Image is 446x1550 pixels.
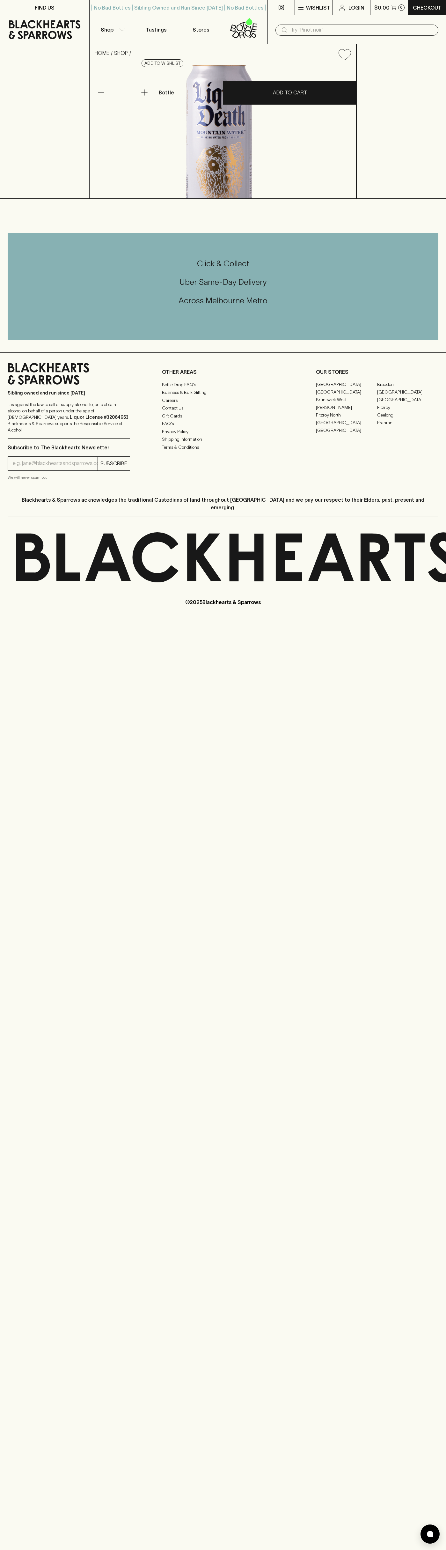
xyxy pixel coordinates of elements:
button: ADD TO CART [223,81,356,105]
strong: Liquor License #32064953 [70,415,128,420]
a: Fitzroy [377,404,438,411]
button: Add to wishlist [336,47,354,63]
div: Call to action block [8,233,438,340]
p: ADD TO CART [273,89,307,96]
p: 0 [400,6,403,9]
a: [GEOGRAPHIC_DATA] [316,419,377,427]
a: Gift Cards [162,412,284,420]
img: bubble-icon [427,1531,433,1537]
input: e.g. jane@blackheartsandsparrows.com.au [13,458,98,469]
p: FIND US [35,4,55,11]
a: Bottle Drop FAQ's [162,381,284,388]
p: Stores [193,26,209,33]
h5: Uber Same-Day Delivery [8,277,438,287]
p: Checkout [413,4,442,11]
button: Add to wishlist [142,59,183,67]
p: OTHER AREAS [162,368,284,376]
a: Brunswick West [316,396,377,404]
a: Fitzroy North [316,411,377,419]
a: [GEOGRAPHIC_DATA] [316,427,377,434]
p: It is against the law to sell or supply alcohol to, or to obtain alcohol on behalf of a person un... [8,401,130,433]
a: HOME [95,50,109,56]
a: [GEOGRAPHIC_DATA] [316,381,377,388]
a: Shipping Information [162,436,284,443]
p: OUR STORES [316,368,438,376]
p: Shop [101,26,113,33]
a: [GEOGRAPHIC_DATA] [377,388,438,396]
p: Bottle [159,89,174,96]
a: Geelong [377,411,438,419]
a: Prahran [377,419,438,427]
p: Login [348,4,364,11]
p: Blackhearts & Sparrows acknowledges the traditional Custodians of land throughout [GEOGRAPHIC_DAT... [12,496,434,511]
a: [PERSON_NAME] [316,404,377,411]
input: Try "Pinot noir" [291,25,433,35]
a: Contact Us [162,404,284,412]
a: Stores [179,15,223,44]
a: FAQ's [162,420,284,428]
a: Tastings [134,15,179,44]
a: SHOP [114,50,128,56]
p: Subscribe to The Blackhearts Newsletter [8,444,130,451]
a: [GEOGRAPHIC_DATA] [316,388,377,396]
p: Sibling owned and run since [DATE] [8,390,130,396]
a: Careers [162,396,284,404]
a: Braddon [377,381,438,388]
img: 36459.png [90,65,356,198]
p: Tastings [146,26,166,33]
p: We will never spam you [8,474,130,481]
a: Business & Bulk Gifting [162,389,284,396]
button: Shop [90,15,134,44]
button: SUBSCRIBE [98,457,130,470]
p: SUBSCRIBE [100,460,127,467]
h5: Click & Collect [8,258,438,269]
div: Bottle [156,86,223,99]
p: Wishlist [306,4,330,11]
a: Privacy Policy [162,428,284,435]
p: $0.00 [374,4,390,11]
a: [GEOGRAPHIC_DATA] [377,396,438,404]
a: Terms & Conditions [162,443,284,451]
h5: Across Melbourne Metro [8,295,438,306]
